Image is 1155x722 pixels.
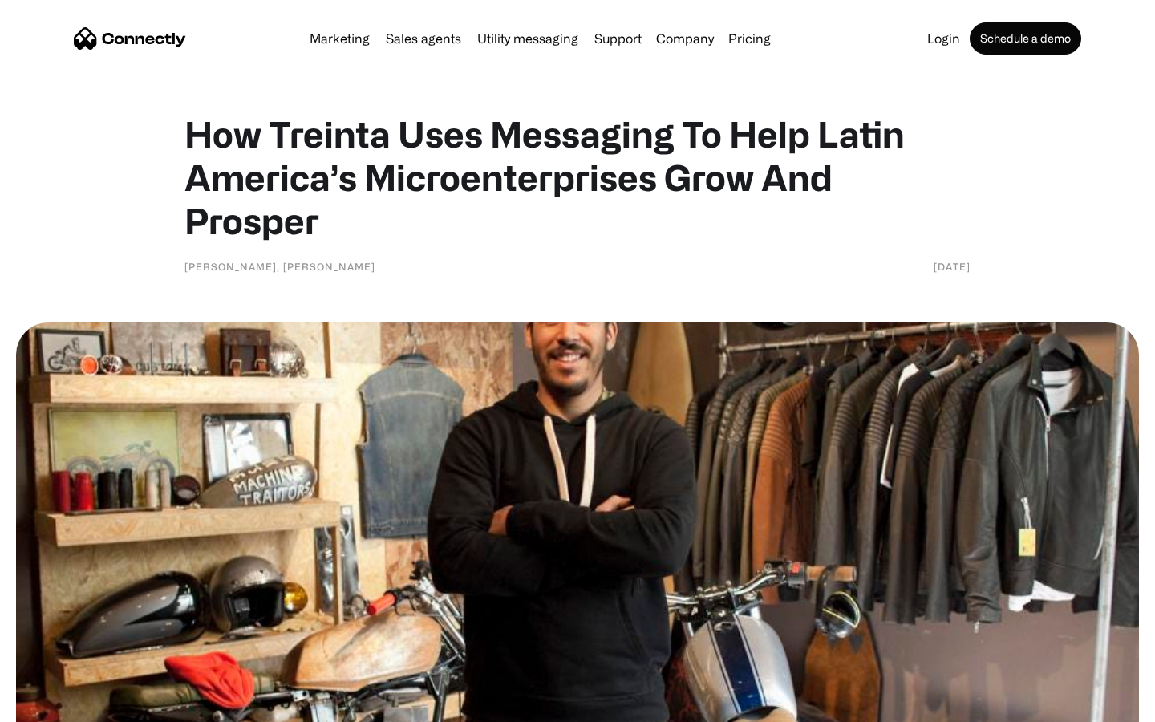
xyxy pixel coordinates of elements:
ul: Language list [32,694,96,716]
a: Schedule a demo [970,22,1081,55]
h1: How Treinta Uses Messaging To Help Latin America’s Microenterprises Grow And Prosper [184,112,971,242]
div: [PERSON_NAME], [PERSON_NAME] [184,258,375,274]
div: Company [656,27,714,50]
div: [DATE] [934,258,971,274]
a: Pricing [722,32,777,45]
a: Utility messaging [471,32,585,45]
aside: Language selected: English [16,694,96,716]
a: Support [588,32,648,45]
a: Sales agents [379,32,468,45]
a: Marketing [303,32,376,45]
a: Login [921,32,967,45]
